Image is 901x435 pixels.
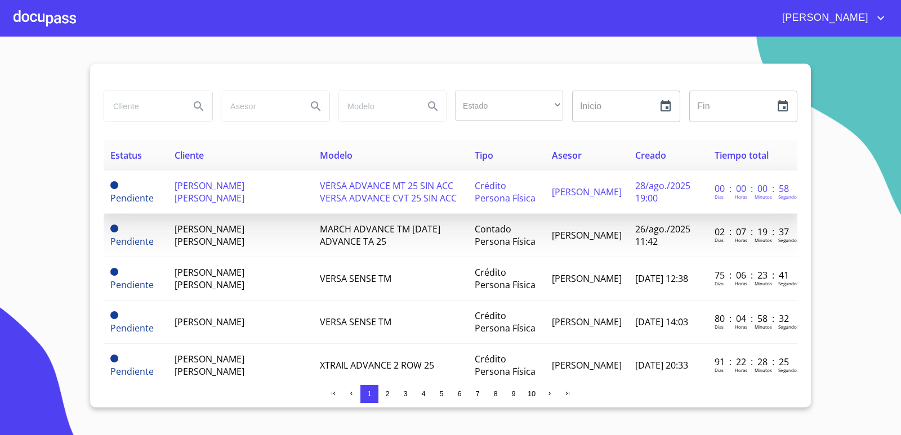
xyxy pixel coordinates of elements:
span: Crédito Persona Física [475,266,536,291]
p: Horas [735,324,747,330]
span: Pendiente [110,279,154,291]
span: Pendiente [110,355,118,362]
span: [PERSON_NAME] [PERSON_NAME] [175,266,244,291]
button: 7 [469,385,487,403]
p: 91 : 22 : 28 : 25 [715,356,791,368]
button: 3 [396,385,414,403]
span: 8 [493,389,497,398]
span: [PERSON_NAME] [552,359,622,371]
span: Crédito Persona Física [475,353,536,378]
span: [PERSON_NAME] [175,316,244,328]
p: Minutos [755,280,772,286]
p: Segundos [778,367,799,373]
p: Horas [735,237,747,243]
input: search [338,91,415,122]
p: Segundos [778,237,799,243]
span: Contado Persona Física [475,223,536,248]
span: 7 [475,389,479,398]
span: [DATE] 14:03 [635,316,688,328]
span: Cliente [175,149,204,162]
span: [PERSON_NAME] [774,9,874,27]
p: Minutos [755,367,772,373]
span: 3 [403,389,407,398]
button: 8 [487,385,505,403]
p: Dias [715,367,724,373]
span: Tiempo total [715,149,769,162]
button: 2 [378,385,396,403]
p: Horas [735,367,747,373]
button: 6 [450,385,469,403]
p: Minutos [755,237,772,243]
span: 10 [528,389,536,398]
p: Dias [715,324,724,330]
span: Tipo [475,149,493,162]
span: XTRAIL ADVANCE 2 ROW 25 [320,359,434,371]
span: VERSA SENSE TM [320,272,391,285]
button: Search [302,93,329,120]
span: [DATE] 12:38 [635,272,688,285]
p: Segundos [778,324,799,330]
span: Pendiente [110,181,118,189]
p: Segundos [778,194,799,200]
p: 75 : 06 : 23 : 41 [715,269,791,281]
p: Minutos [755,324,772,330]
span: Asesor [552,149,582,162]
span: [PERSON_NAME] [552,316,622,328]
button: 9 [505,385,523,403]
span: 5 [439,389,443,398]
button: 1 [360,385,378,403]
span: [PERSON_NAME] [552,229,622,241]
span: Crédito Persona Física [475,180,536,204]
span: 2 [385,389,389,398]
button: Search [185,93,212,120]
div: ​ [455,91,563,121]
p: Segundos [778,280,799,286]
button: 5 [432,385,450,403]
span: 28/ago./2025 19:00 [635,180,690,204]
span: Pendiente [110,311,118,319]
span: [PERSON_NAME] [552,272,622,285]
span: [DATE] 20:33 [635,359,688,371]
p: Horas [735,280,747,286]
span: 1 [367,389,371,398]
span: Pendiente [110,365,154,378]
span: 26/ago./2025 11:42 [635,223,690,248]
p: Dias [715,280,724,286]
span: Modelo [320,149,353,162]
span: [PERSON_NAME] [552,186,622,198]
span: Crédito Persona Física [475,310,536,334]
span: 9 [511,389,515,398]
span: [PERSON_NAME] [PERSON_NAME] [175,223,244,248]
span: VERSA SENSE TM [320,316,391,328]
span: Pendiente [110,192,154,204]
span: [PERSON_NAME] [PERSON_NAME] [175,353,244,378]
p: Horas [735,194,747,200]
span: Pendiente [110,268,118,276]
span: Pendiente [110,235,154,248]
p: Dias [715,237,724,243]
span: [PERSON_NAME] [PERSON_NAME] [175,180,244,204]
span: Pendiente [110,225,118,232]
p: Dias [715,194,724,200]
button: account of current user [774,9,887,27]
button: 10 [523,385,541,403]
span: MARCH ADVANCE TM [DATE] ADVANCE TA 25 [320,223,440,248]
p: Minutos [755,194,772,200]
span: 4 [421,389,425,398]
button: Search [420,93,447,120]
button: 4 [414,385,432,403]
input: search [104,91,181,122]
span: 6 [457,389,461,398]
span: Estatus [110,149,142,162]
span: Creado [635,149,666,162]
input: search [221,91,298,122]
p: 00 : 00 : 00 : 58 [715,182,791,195]
span: VERSA ADVANCE MT 25 SIN ACC VERSA ADVANCE CVT 25 SIN ACC [320,180,457,204]
span: Pendiente [110,322,154,334]
p: 80 : 04 : 58 : 32 [715,312,791,325]
p: 02 : 07 : 19 : 37 [715,226,791,238]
